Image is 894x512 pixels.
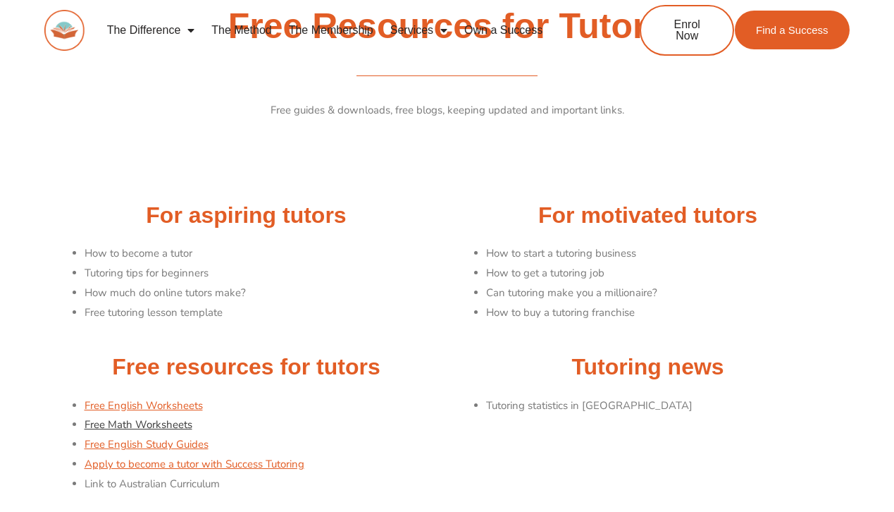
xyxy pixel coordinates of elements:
[454,201,842,231] h2: For motivated tutors
[85,244,440,264] li: How to become a tutor
[203,14,280,47] a: The Method
[640,5,734,56] a: Enrol Now
[486,284,842,303] li: Can tutoring make you a millionaire?
[85,437,209,451] a: Free English Study Guides
[486,303,842,323] li: How to buy a tutoring franchise
[85,303,440,323] li: Free tutoring lesson template
[85,284,440,303] li: How much do online tutors make?
[454,353,842,382] h2: Tutoring news
[280,14,382,47] a: The Membership
[99,14,204,47] a: The Difference
[662,19,712,42] span: Enrol Now
[735,11,850,49] a: Find a Success
[85,264,440,284] li: Tutoring tips for beginners
[85,417,192,432] a: Free Math Worksheets
[382,14,456,47] a: Services
[486,396,842,416] li: Tutoring statistics in [GEOGRAPHIC_DATA]
[53,201,440,231] h2: For aspiring tutors
[85,398,203,413] a: Free English Worksheets
[99,14,594,47] nav: Menu
[486,244,842,264] li: How to start a tutoring business
[456,14,551,47] a: Own a Success
[53,353,440,382] h2: Free resources for tutors
[85,457,304,471] a: Apply to become a tutor with Success Tutoring
[652,353,894,512] iframe: Chat Widget
[486,264,842,284] li: How to get a tutoring job
[85,475,440,494] li: Link to Australian Curriculum
[53,101,842,121] p: Free guides & downloads, free blogs, keeping updated and important links.
[756,25,828,35] span: Find a Success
